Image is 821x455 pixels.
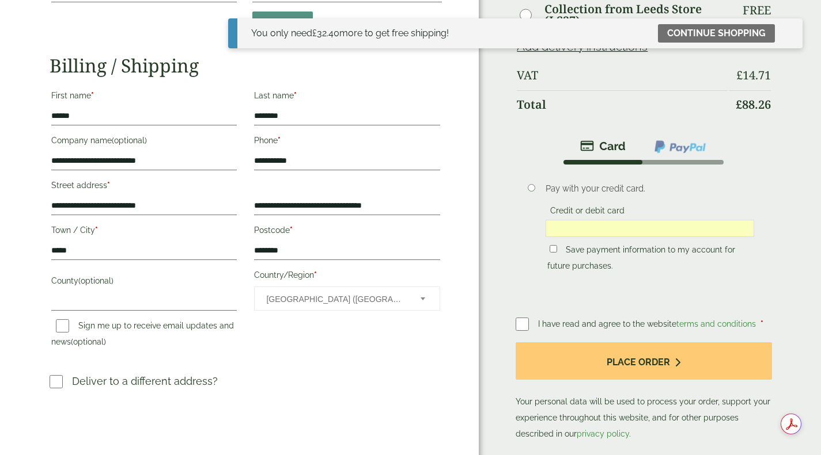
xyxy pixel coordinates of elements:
[653,139,707,154] img: ppcp-gateway.png
[736,97,771,112] bdi: 88.26
[743,3,771,17] p: Free
[78,276,113,285] span: (optional)
[266,287,405,311] span: United Kingdom (UK)
[91,91,94,100] abbr: required
[294,91,297,100] abbr: required
[251,26,449,40] div: You only need more to get free shipping!
[676,319,756,328] a: terms and conditions
[107,181,110,190] abbr: required
[517,62,727,89] th: VAT
[290,225,293,235] abbr: required
[51,321,234,350] label: Sign me up to receive email updates and news
[95,225,98,235] abbr: required
[314,270,317,280] abbr: required
[549,223,751,234] iframe: Secure card payment input frame
[254,286,440,311] span: Country/Region
[312,28,339,39] span: 32.40
[538,319,758,328] span: I have read and agree to the website
[517,90,727,118] th: Total
[51,132,237,152] label: Company name
[658,24,775,43] a: Continue shopping
[254,87,440,107] label: Last name
[516,342,771,442] p: Your personal data will be used to process your order, support your experience throughout this we...
[736,97,742,112] span: £
[580,139,626,153] img: stripe.png
[252,12,313,36] a: Apply
[312,28,317,39] span: £
[254,222,440,242] label: Postcode
[544,3,728,26] label: Collection from Leeds Store (LS27)
[51,87,237,107] label: First name
[267,18,298,30] span: Apply
[71,337,106,346] span: (optional)
[736,67,743,83] span: £
[51,273,237,292] label: County
[547,245,735,274] label: Save payment information to my account for future purchases.
[51,222,237,242] label: Town / City
[254,267,440,286] label: Country/Region
[546,206,629,219] label: Credit or debit card
[254,132,440,152] label: Phone
[736,67,771,83] bdi: 14.71
[51,177,237,197] label: Street address
[56,319,69,332] input: Sign me up to receive email updates and news(optional)
[577,429,629,438] a: privacy policy
[516,342,771,380] button: Place order
[278,136,281,145] abbr: required
[50,55,442,77] h2: Billing / Shipping
[546,182,754,195] p: Pay with your credit card.
[112,136,147,145] span: (optional)
[761,319,763,328] abbr: required
[72,373,218,389] p: Deliver to a different address?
